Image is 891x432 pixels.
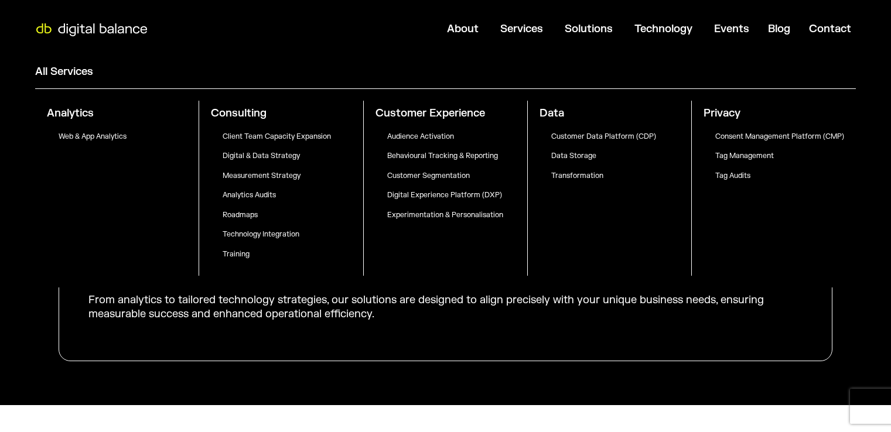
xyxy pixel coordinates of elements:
[714,22,749,36] a: Events
[211,107,363,120] h2: Consulting
[715,132,856,142] p: Consent Management Platform (CMP)
[223,211,363,220] p: Roadmaps
[199,107,363,270] a: Consulting Client Team Capacity ExpansionDigital & Data StrategyMeasurement StrategyAnalytics Aud...
[88,293,803,321] p: From analytics to tailored technology strategies, our solutions are designed to align precisely w...
[223,172,363,181] p: Measurement Strategy
[551,132,691,142] p: Customer Data Platform (CDP)
[47,107,199,120] h3: Analytics
[692,107,856,191] a: Privacy Consent Management Platform (CMP)Tag ManagementTag Audits
[809,22,851,36] a: Contact
[387,211,527,220] p: Experimentation & Personalisation
[387,132,527,142] p: Audience Activation
[565,22,613,36] a: Solutions
[223,152,363,161] p: Digital & Data Strategy
[715,152,856,161] p: Tag Management
[35,65,93,78] a: All Services
[35,107,199,152] a: Analytics Web & App Analytics
[704,107,856,120] h2: Privacy
[500,22,543,36] a: Services
[223,250,363,259] p: Training
[364,107,527,230] a: Customer Experience Audience ActivationBehavioural Tracking & ReportingCustomer SegmentationDigit...
[447,22,479,36] a: About
[551,172,691,181] p: Transformation
[387,191,527,200] p: Digital Experience Platform (DXP)
[223,230,363,239] p: Technology Integration
[155,18,861,40] nav: Menu
[155,18,861,40] div: Menu Toggle
[768,22,790,36] a: Blog
[29,23,154,36] img: Digital Balance logo
[375,107,527,120] h2: Customer Experience
[540,107,691,120] h2: Data
[223,132,363,142] p: Client Team Capacity Expansion
[387,152,527,161] p: Behavioural Tracking & Reporting
[528,107,691,191] a: Data Customer Data Platform (CDP)Data StorageTransformation
[387,172,527,181] p: Customer Segmentation
[59,132,127,141] span: Web & App Analytics
[223,191,363,200] p: Analytics Audits
[551,152,691,161] p: Data Storage
[634,22,692,36] a: Technology
[715,172,856,181] p: Tag Audits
